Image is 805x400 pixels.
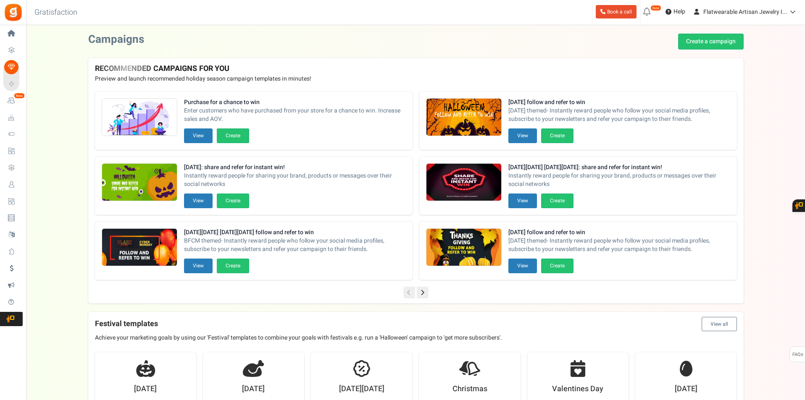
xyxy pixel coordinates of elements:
[508,107,730,123] span: [DATE] themed- Instantly reward people who follow your social media profiles, subscribe to your n...
[217,128,249,143] button: Create
[541,128,573,143] button: Create
[703,8,787,16] span: Flatwearable Artisan Jewelry I...
[650,5,661,11] em: New
[3,94,23,108] a: New
[14,93,25,99] em: New
[508,228,730,237] strong: [DATE] follow and refer to win
[508,237,730,254] span: [DATE] themed- Instantly reward people who follow your social media profiles, subscribe to your n...
[102,164,177,201] img: Recommended Campaigns
[184,193,213,208] button: View
[552,384,603,395] strong: Valentines Day
[184,237,406,254] span: BFCM themed- Instantly reward people who follow your social media profiles, subscribe to your new...
[95,317,737,331] h4: Festival templates
[426,99,501,136] img: Recommended Campaigns
[242,384,265,395] strong: [DATE]
[134,384,157,395] strong: [DATE]
[792,347,803,363] span: FAQs
[678,34,744,50] a: Create a campaign
[508,128,537,143] button: View
[95,65,737,73] h4: RECOMMENDED CAMPAIGNS FOR YOU
[102,99,177,136] img: Recommended Campaigns
[508,98,730,107] strong: [DATE] follow and refer to win
[541,193,573,208] button: Create
[184,172,406,188] span: Instantly reward people for sharing your brand, products or messages over their social networks
[662,5,689,18] a: Help
[184,163,406,172] strong: [DATE]: share and refer for instant win!
[184,98,406,107] strong: Purchase for a chance to win
[508,172,730,188] span: Instantly reward people for sharing your brand, products or messages over their social networks
[702,317,737,331] button: View all
[102,229,177,267] img: Recommended Campaigns
[4,3,23,22] img: Gratisfaction
[671,8,685,16] span: Help
[339,384,384,395] strong: [DATE][DATE]
[452,384,487,395] strong: Christmas
[217,259,249,273] button: Create
[217,193,249,208] button: Create
[95,75,737,83] p: Preview and launch recommended holiday season campaign templates in minutes!
[25,4,87,21] h3: Gratisfaction
[88,34,144,46] h2: Campaigns
[184,107,406,123] span: Enter customers who have purchased from your store for a chance to win. Increase sales and AOV.
[184,128,213,143] button: View
[426,229,501,267] img: Recommended Campaigns
[508,163,730,172] strong: [DATE][DATE] [DATE][DATE]: share and refer for instant win!
[184,228,406,237] strong: [DATE][DATE] [DATE][DATE] follow and refer to win
[675,384,697,395] strong: [DATE]
[184,259,213,273] button: View
[508,193,537,208] button: View
[95,334,737,342] p: Achieve your marketing goals by using our 'Festival' templates to combine your goals with festiva...
[541,259,573,273] button: Create
[596,5,637,18] a: Book a call
[508,259,537,273] button: View
[426,164,501,201] img: Recommended Campaigns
